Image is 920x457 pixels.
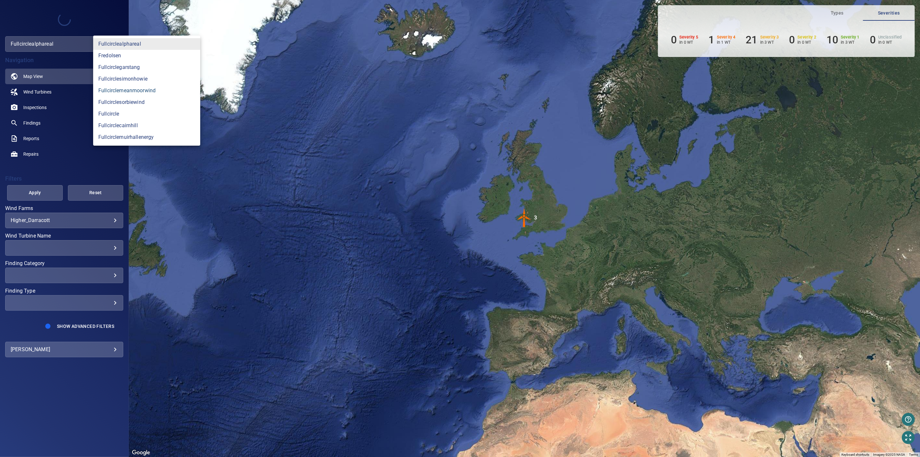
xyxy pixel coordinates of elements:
a: fullcirclegarstang [93,61,200,73]
a: fullcirclealphareal [93,38,200,50]
a: fullcircle [93,108,200,120]
a: fredolsen [93,50,200,61]
a: fullcirclesorbiewind [93,96,200,108]
a: fullcirclemeanmoorwind [93,85,200,96]
a: fullcirclecairnhill [93,120,200,131]
a: fullcirclesimonhowie [93,73,200,85]
a: fullcirclemuirhallenergy [93,131,200,143]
